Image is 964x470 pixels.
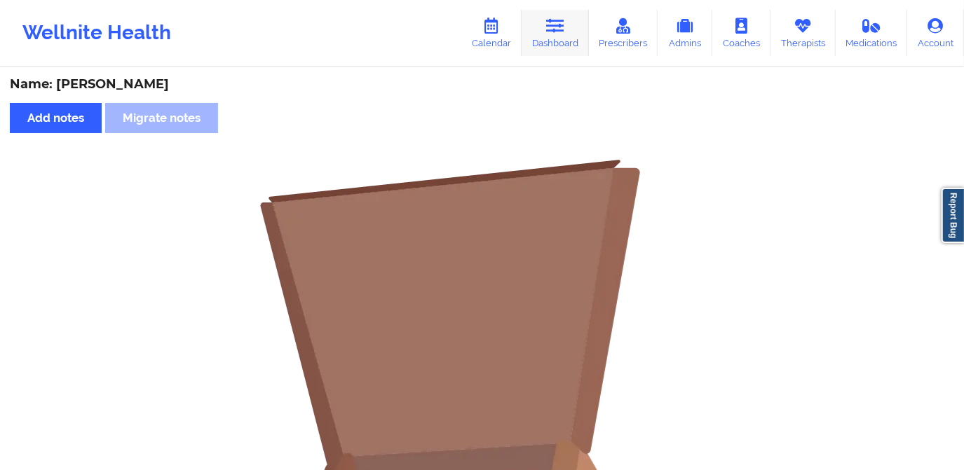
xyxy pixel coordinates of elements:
[10,76,954,92] div: Name: [PERSON_NAME]
[836,10,908,56] a: Medications
[589,10,658,56] a: Prescribers
[461,10,522,56] a: Calendar
[770,10,836,56] a: Therapists
[907,10,964,56] a: Account
[658,10,712,56] a: Admins
[522,10,589,56] a: Dashboard
[712,10,770,56] a: Coaches
[942,188,964,243] a: Report Bug
[10,103,102,133] button: Add notes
